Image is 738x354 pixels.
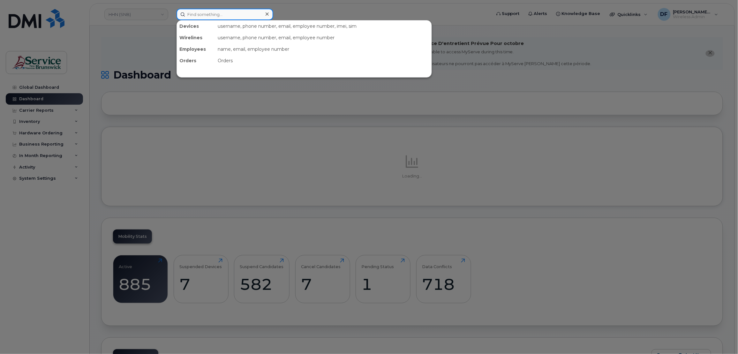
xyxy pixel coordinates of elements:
[215,32,432,43] div: username, phone number, email, employee number
[177,20,215,32] div: Devices
[215,55,432,66] div: Orders
[215,20,432,32] div: username, phone number, email, employee number, imei, sim
[177,32,215,43] div: Wirelines
[177,55,215,66] div: Orders
[215,43,432,55] div: name, email, employee number
[177,43,215,55] div: Employees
